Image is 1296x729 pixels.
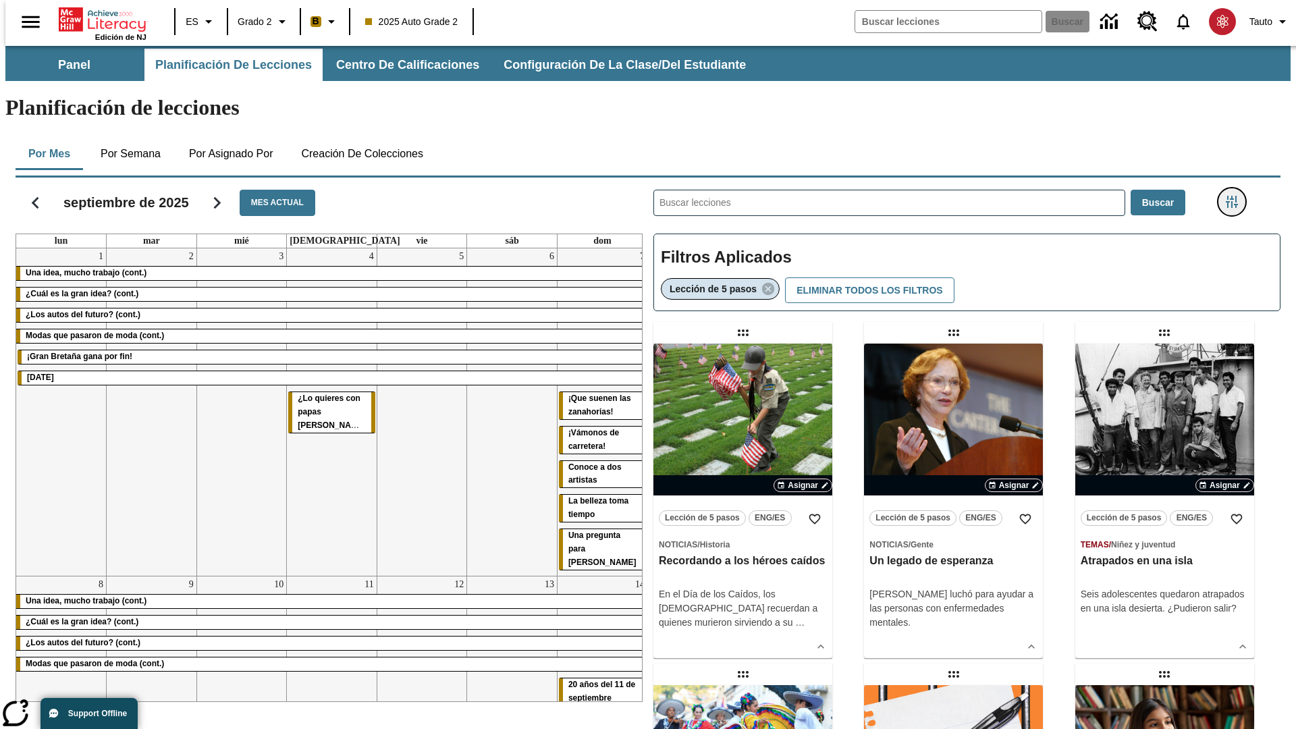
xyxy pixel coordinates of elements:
span: / [1109,540,1111,549]
a: 13 de septiembre de 2025 [542,576,557,593]
button: Support Offline [40,698,138,729]
span: ¡Que suenen las zanahorias! [568,394,631,416]
span: Support Offline [68,709,127,718]
div: Seis adolescentes quedaron atrapados en una isla desierta. ¿Pudieron salir? [1081,587,1249,616]
h3: Recordando a los héroes caídos [659,554,827,568]
a: 8 de septiembre de 2025 [96,576,106,593]
td: 4 de septiembre de 2025 [287,248,377,576]
span: ENG/ES [965,511,996,525]
button: Abrir el menú lateral [11,2,51,42]
a: 5 de septiembre de 2025 [456,248,466,265]
span: / [697,540,699,549]
button: Ver más [1233,637,1253,657]
span: Tauto [1249,15,1272,29]
a: sábado [502,234,521,248]
img: avatar image [1209,8,1236,35]
span: Panel [58,57,90,73]
span: Historia [700,540,730,549]
div: Lección arrastrable: Recordando a los héroes caídos [732,322,754,344]
span: / [909,540,911,549]
td: 1 de septiembre de 2025 [16,248,107,576]
span: Configuración de la clase/del estudiante [504,57,746,73]
div: Filtros Aplicados [653,234,1280,312]
button: Por semana [90,138,171,170]
a: 11 de septiembre de 2025 [362,576,376,593]
div: 20 años del 11 de septiembre [559,678,646,705]
div: ¡Que suenen las zanahorias! [559,392,646,419]
span: Grado 2 [238,15,272,29]
span: Edición de NJ [95,33,146,41]
span: ENG/ES [1177,511,1207,525]
button: Panel [7,49,142,81]
h3: Un legado de esperanza [869,554,1037,568]
span: ¿Lo quieres con papas fritas? [298,394,371,430]
div: Día del Trabajo [18,371,646,385]
div: ¿Los autos del futuro? (cont.) [16,637,647,650]
div: ¿Cuál es la gran idea? (cont.) [16,288,647,301]
button: Mes actual [240,190,315,216]
button: Lección de 5 pasos [659,510,746,526]
span: Lección de 5 pasos [665,511,740,525]
button: Creación de colecciones [290,138,434,170]
button: Lección de 5 pasos [1081,510,1168,526]
td: 2 de septiembre de 2025 [107,248,197,576]
span: Noticias [659,540,697,549]
button: Menú lateral de filtros [1218,188,1245,215]
a: 7 de septiembre de 2025 [637,248,647,265]
div: La belleza toma tiempo [559,495,646,522]
div: lesson details [864,344,1043,658]
span: B [313,13,319,30]
div: lesson details [1075,344,1254,658]
span: Una pregunta para Joplin [568,531,637,567]
div: Portada [59,5,146,41]
a: martes [140,234,163,248]
span: ¿Los autos del futuro? (cont.) [26,310,140,319]
span: Tema: Noticias/Gente [869,537,1037,551]
a: 1 de septiembre de 2025 [96,248,106,265]
div: Una idea, mucho trabajo (cont.) [16,267,647,280]
span: Planificación de lecciones [155,57,312,73]
button: Planificación de lecciones [144,49,323,81]
span: Tema: Temas/Niñez y juventud [1081,537,1249,551]
span: Centro de calificaciones [336,57,479,73]
a: domingo [591,234,614,248]
span: … [795,617,805,628]
td: 3 de septiembre de 2025 [196,248,287,576]
button: Escoja un nuevo avatar [1201,4,1244,39]
a: 6 de septiembre de 2025 [547,248,557,265]
div: ¿Cuál es la gran idea? (cont.) [16,616,647,629]
span: Conoce a dos artistas [568,462,622,485]
span: Gente [911,540,934,549]
button: Lenguaje: ES, Selecciona un idioma [180,9,223,34]
button: Configuración de la clase/del estudiante [493,49,757,81]
a: Portada [59,6,146,33]
input: Buscar campo [855,11,1042,32]
button: ENG/ES [749,510,792,526]
div: Subbarra de navegación [5,46,1291,81]
div: Lección arrastrable: La historia de los sordos [1154,664,1175,685]
span: Una idea, mucho trabajo (cont.) [26,268,146,277]
span: ¿Cuál es la gran idea? (cont.) [26,617,138,626]
div: ¿Lo quieres con papas fritas? [288,392,375,433]
button: Buscar [1131,190,1185,216]
input: Buscar lecciones [654,190,1125,215]
button: Eliminar todos los filtros [785,277,954,304]
div: ¡Vámonos de carretera! [559,427,646,454]
td: 6 de septiembre de 2025 [467,248,558,576]
div: Lección arrastrable: Atrapados en una isla [1154,322,1175,344]
button: Ver más [811,637,831,657]
span: Asignar [788,479,818,491]
a: miércoles [232,234,252,248]
a: 12 de septiembre de 2025 [452,576,466,593]
span: ENG/ES [755,511,785,525]
a: lunes [52,234,70,248]
a: jueves [287,234,403,248]
span: Lección de 5 pasos [875,511,950,525]
button: Regresar [18,186,53,220]
div: Subbarra de navegación [5,49,758,81]
button: ENG/ES [1170,510,1213,526]
div: Modas que pasaron de moda (cont.) [16,329,647,343]
button: ENG/ES [959,510,1002,526]
span: Día del Trabajo [27,373,54,382]
h3: Atrapados en una isla [1081,554,1249,568]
